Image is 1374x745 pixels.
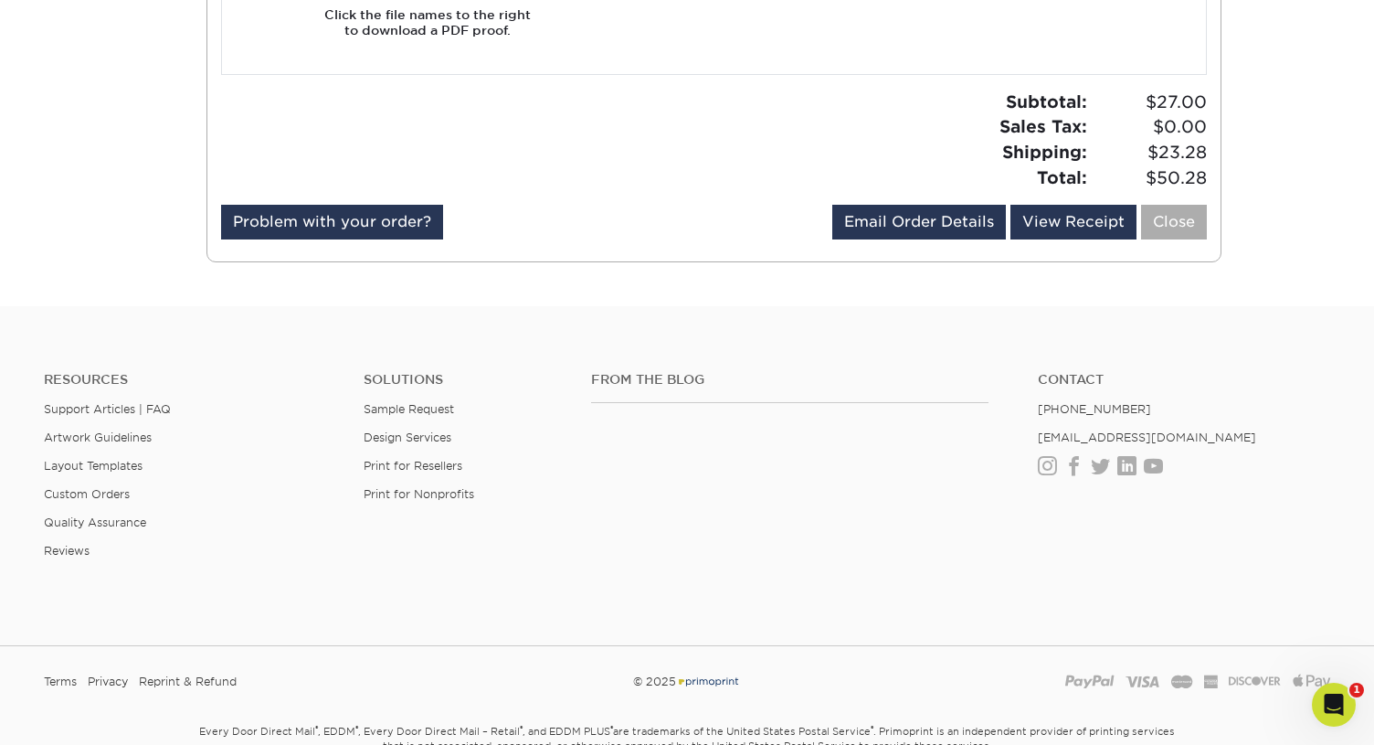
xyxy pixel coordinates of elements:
a: Close [1141,205,1207,239]
span: $27.00 [1093,90,1207,115]
a: Problem with your order? [221,205,443,239]
span: $0.00 [1093,114,1207,140]
a: Reviews [44,544,90,558]
h4: Resources [44,372,336,388]
sup: ® [315,724,318,733]
strong: Subtotal: [1006,91,1087,112]
a: Quality Assurance [44,516,146,529]
a: Support Articles | FAQ [44,402,171,416]
strong: Total: [1037,167,1087,187]
a: [PHONE_NUMBER] [1038,402,1151,416]
a: Reprint & Refund [139,668,237,696]
a: [EMAIL_ADDRESS][DOMAIN_NAME] [1038,431,1256,444]
div: © 2025 [468,668,905,696]
a: Contact [1038,372,1330,388]
a: Custom Orders [44,487,130,501]
sup: ® [871,724,873,733]
span: $23.28 [1093,140,1207,165]
iframe: Intercom live chat [1312,683,1356,727]
a: Email Order Details [832,205,1006,239]
h6: Click the file names to the right to download a PDF proof. [237,7,618,52]
a: Layout Templates [44,459,143,473]
a: Artwork Guidelines [44,431,152,444]
a: Design Services [364,431,451,444]
span: 1 [1349,683,1364,697]
a: Terms [44,668,77,696]
strong: Shipping: [1002,142,1087,162]
a: Print for Nonprofits [364,487,474,501]
strong: Sales Tax: [999,116,1087,136]
a: View Receipt [1010,205,1136,239]
a: Sample Request [364,402,454,416]
a: Privacy [88,668,128,696]
sup: ® [520,724,523,733]
a: Print for Resellers [364,459,462,473]
h4: Solutions [364,372,565,388]
span: $50.28 [1093,165,1207,191]
sup: ® [610,724,613,733]
sup: ® [355,724,358,733]
h4: From the Blog [591,372,988,388]
img: Primoprint [676,675,740,688]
